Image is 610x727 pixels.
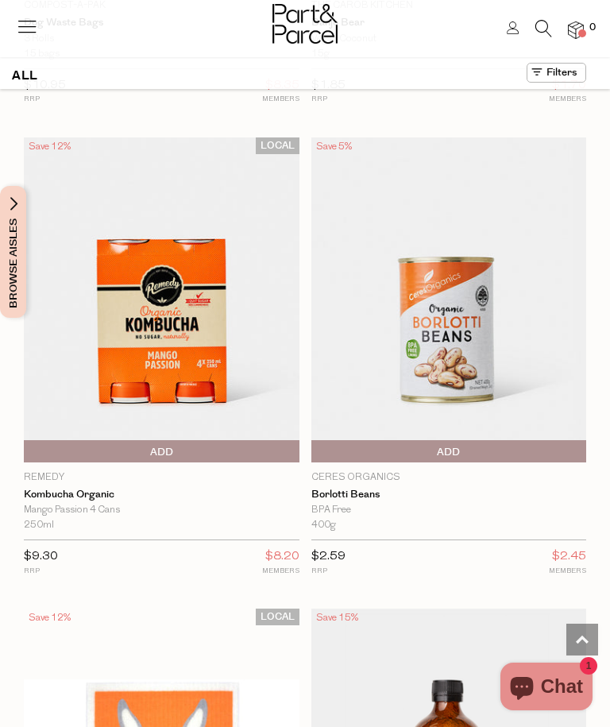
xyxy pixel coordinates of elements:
[311,79,346,91] span: $1.85
[262,565,299,577] small: MEMBERS
[311,503,587,518] div: BPA Free
[311,518,336,533] span: 400g
[24,565,58,577] small: RRP
[311,93,346,105] small: RRP
[24,609,75,628] div: Save 12%
[311,565,346,577] small: RRP
[256,137,299,154] span: LOCAL
[311,137,587,462] img: Borlotti Beans
[265,547,299,567] span: $8.20
[311,137,357,157] div: Save 5%
[311,609,363,628] div: Save 15%
[549,565,586,577] small: MEMBERS
[552,547,586,567] span: $2.45
[24,79,66,91] span: $10.95
[24,489,299,501] a: Kombucha Organic
[311,470,587,485] p: Ceres Organics
[24,93,66,105] small: RRP
[24,551,58,563] span: $9.30
[24,503,299,518] div: Mango Passion 4 Cans
[256,609,299,625] span: LOCAL
[272,4,338,44] img: Part&Parcel
[585,21,600,35] span: 0
[24,137,299,462] img: Kombucha Organic
[311,489,587,501] a: Borlotti Beans
[549,93,586,105] small: MEMBERS
[12,63,38,89] h1: ALL
[24,440,299,462] button: Add To Parcel
[24,470,299,485] p: Remedy
[262,93,299,105] small: MEMBERS
[311,440,587,462] button: Add To Parcel
[311,551,346,563] span: $2.59
[568,21,584,38] a: 0
[496,663,597,714] inbox-online-store-chat: Shopify online store chat
[5,186,22,318] span: Browse Aisles
[24,518,54,533] span: 250ml
[24,137,75,157] div: Save 12%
